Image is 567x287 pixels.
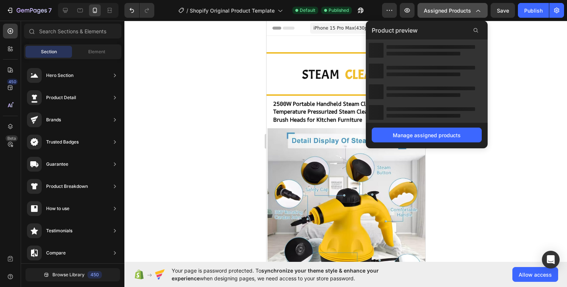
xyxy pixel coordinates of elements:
[491,3,515,18] button: Save
[519,271,552,278] span: Allow access
[372,26,417,35] span: Product preview
[190,7,275,14] span: Shopify Original Product Template
[41,48,57,55] span: Section
[393,131,461,139] div: Manage assigned products
[186,7,188,14] span: /
[7,79,18,85] div: 450
[497,7,509,14] span: Save
[52,271,85,278] span: Browse Library
[329,7,349,14] span: Published
[46,116,61,124] div: Brands
[46,205,69,212] div: How to use
[542,251,560,269] div: Open Intercom Messenger
[87,271,102,278] div: 450
[124,3,154,18] div: Undo/Redo
[24,24,121,38] input: Search Sections & Elements
[518,3,549,18] button: Publish
[46,183,88,190] div: Product Breakdown
[25,268,120,281] button: Browse Library450
[88,48,105,55] span: Element
[46,249,66,257] div: Compare
[372,128,482,142] button: Manage assigned products
[48,6,52,15] p: 7
[424,7,471,14] span: Assigned Products
[524,7,543,14] div: Publish
[46,138,79,146] div: Trusted Badges
[46,227,72,234] div: Testimonials
[172,267,408,282] span: Your page is password protected. To when designing pages, we need access to your store password.
[46,72,73,79] div: Hero Section
[512,267,558,282] button: Allow access
[172,267,379,281] span: synchronize your theme style & enhance your experience
[300,7,315,14] span: Default
[46,94,76,101] div: Product Detail
[267,21,425,262] iframe: Design area
[6,135,18,141] div: Beta
[46,161,68,168] div: Guarantee
[417,3,488,18] button: Assigned Products
[3,3,55,18] button: 7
